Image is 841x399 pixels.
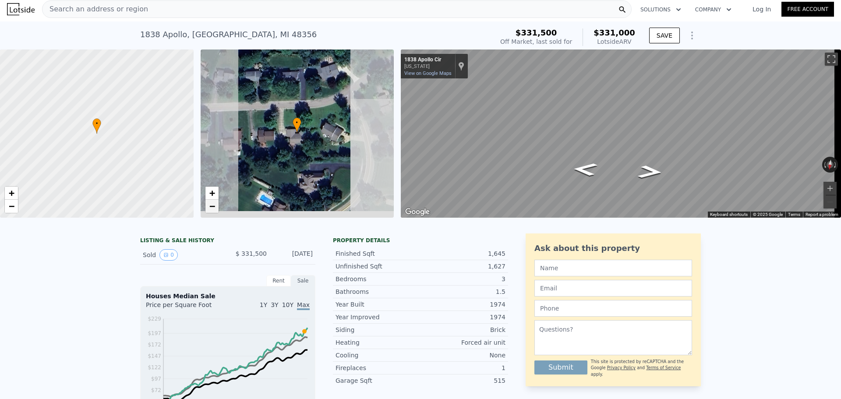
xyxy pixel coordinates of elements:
tspan: $172 [148,342,161,348]
div: Year Built [336,300,420,309]
div: 1 [420,364,505,372]
tspan: $147 [148,353,161,359]
button: SAVE [649,28,680,43]
div: [US_STATE] [404,64,451,69]
tspan: $97 [151,376,161,382]
div: 515 [420,376,505,385]
span: 3Y [271,301,278,308]
div: Lotside ARV [594,37,635,46]
img: Lotside [7,3,35,15]
button: Zoom in [823,182,837,195]
span: − [9,201,14,212]
span: $ 331,500 [236,250,267,257]
a: Zoom in [5,187,18,200]
button: Submit [534,360,587,374]
button: Toggle fullscreen view [825,53,838,66]
div: 1838 Apollo , [GEOGRAPHIC_DATA] , MI 48356 [140,28,317,41]
div: 1838 Apollo Cir [404,56,451,64]
button: Keyboard shortcuts [710,212,748,218]
div: 1,627 [420,262,505,271]
div: Bathrooms [336,287,420,296]
div: Siding [336,325,420,334]
div: LISTING & SALE HISTORY [140,237,315,246]
span: © 2025 Google [753,212,783,217]
input: Phone [534,300,692,317]
a: Zoom out [205,200,219,213]
span: Max [297,301,310,310]
div: Price per Square Foot [146,300,228,314]
button: Rotate counterclockwise [822,157,827,173]
a: Log In [742,5,781,14]
div: • [92,118,101,134]
div: • [293,117,301,133]
span: $331,500 [516,28,557,37]
div: Garage Sqft [336,376,420,385]
button: Show Options [683,27,701,44]
span: Search an address or region [42,4,148,14]
tspan: $72 [151,387,161,393]
div: Finished Sqft [336,249,420,258]
a: Zoom in [205,187,219,200]
input: Email [534,280,692,297]
button: Rotate clockwise [834,157,838,173]
a: Show location on map [458,61,464,71]
div: Sale [291,275,315,286]
tspan: $197 [148,330,161,336]
div: Property details [333,237,508,244]
span: 10Y [282,301,293,308]
div: 3 [420,275,505,283]
div: [DATE] [274,249,313,261]
div: Unfinished Sqft [336,262,420,271]
div: Off Market, last sold for [500,37,572,46]
span: + [209,187,215,198]
a: Open this area in Google Maps (opens a new window) [403,206,432,218]
a: Free Account [781,2,834,17]
div: Bedrooms [336,275,420,283]
a: View on Google Maps [404,71,452,76]
div: Heating [336,338,420,347]
a: Zoom out [5,200,18,213]
tspan: $122 [148,364,161,371]
div: 1,645 [420,249,505,258]
div: Cooling [336,351,420,360]
button: Company [688,2,739,18]
div: Street View [401,49,841,218]
span: − [209,201,215,212]
div: Fireplaces [336,364,420,372]
div: Brick [420,325,505,334]
a: Report a problem [806,212,838,217]
tspan: $229 [148,316,161,322]
span: + [9,187,14,198]
div: Ask about this property [534,242,692,254]
a: Terms of Service [646,365,681,370]
div: None [420,351,505,360]
div: 1.5 [420,287,505,296]
div: Houses Median Sale [146,292,310,300]
div: 1974 [420,313,505,321]
button: Zoom out [823,195,837,208]
span: • [92,120,101,127]
path: Go East, Apollo Cir [562,159,608,179]
input: Name [534,260,692,276]
div: Map [401,49,841,218]
span: 1Y [260,301,267,308]
div: This site is protected by reCAPTCHA and the Google and apply. [591,359,692,378]
div: Year Improved [336,313,420,321]
button: View historical data [159,249,178,261]
div: Sold [143,249,221,261]
a: Privacy Policy [607,365,636,370]
path: Go West, Apollo Cir [628,162,673,182]
img: Google [403,206,432,218]
div: Forced air unit [420,338,505,347]
div: 1974 [420,300,505,309]
button: Reset the view [826,156,834,173]
span: $331,000 [594,28,635,37]
span: • [293,119,301,127]
div: Rent [266,275,291,286]
button: Solutions [633,2,688,18]
a: Terms (opens in new tab) [788,212,800,217]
